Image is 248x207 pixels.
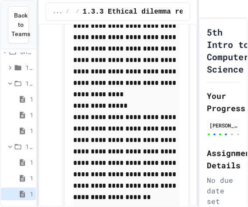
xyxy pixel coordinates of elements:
[207,147,240,171] h2: Assignment Details
[66,8,69,15] span: /
[11,11,30,39] span: Back to Teams
[30,94,32,104] span: 1.2.1 Professional Communication
[53,8,63,15] span: ...
[30,126,32,135] span: 1.2.3 Professional Communication Challenge
[30,110,32,120] span: 1.2.2 Review - Professional Communication
[76,8,79,15] span: /
[25,63,32,72] span: 1.1: Exploring CS Careers
[209,121,237,129] div: [PERSON_NAME]
[207,175,240,207] div: No due date set
[207,90,240,114] h2: Your Progress
[30,158,32,167] span: 1.3.1 Ethics in Computer Science
[30,174,32,183] span: 1.3.2 Review - Ethics in Computer Science
[8,6,29,44] button: Back to Teams
[25,79,32,88] span: 1.2: Professional Communication
[25,142,32,151] span: 1.3: Ethics in Computing
[83,7,222,17] span: 1.3.3 Ethical dilemma reflections
[30,189,32,199] span: 1.3.3 Ethical dilemma reflections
